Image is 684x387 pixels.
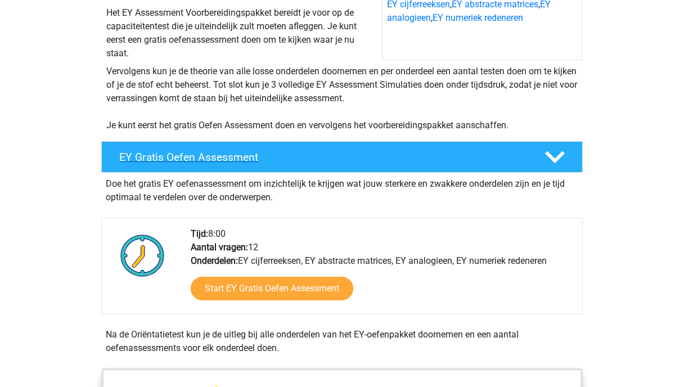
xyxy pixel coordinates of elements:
div: 8:00 12 EY cijferreeksen, EY abstracte matrices, EY analogieen, EY numeriek redeneren [182,227,582,314]
b: Aantal vragen: [191,242,248,253]
h4: EY Gratis Oefen Assessment [119,151,526,164]
a: Start EY Gratis Oefen Assessment [191,277,353,300]
a: EY numeriek redeneren [433,12,523,23]
div: Doe het gratis EY oefenassessment om inzichtelijk te krijgen wat jouw sterkere en zwakkere onderd... [101,173,583,204]
div: Vervolgens kun je de theorie van alle losse onderdelen doornemen en per onderdeel een aantal test... [102,65,582,132]
div: Na de Oriëntatietest kun je de uitleg bij alle onderdelen van het EY-oefenpakket doornemen en een... [101,328,583,355]
b: Tijd: [191,228,208,239]
b: Onderdelen: [191,255,238,266]
img: Klok [114,227,171,283]
a: EY Gratis Oefen Assessment [97,141,587,173]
